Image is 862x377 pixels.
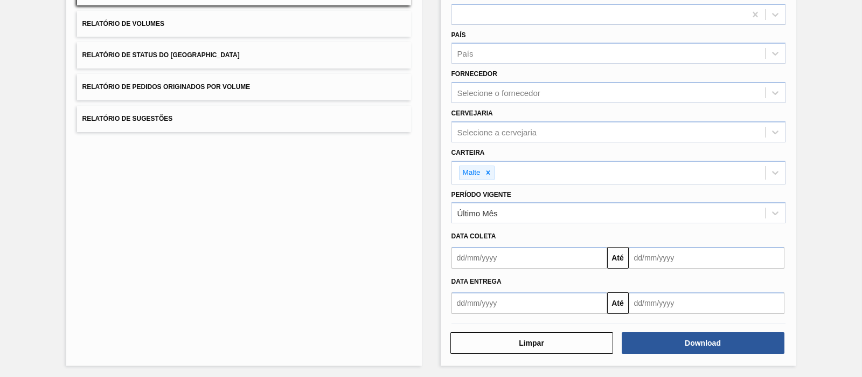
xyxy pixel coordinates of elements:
[82,20,164,28] span: Relatório de Volumes
[451,247,607,269] input: dd/mm/yyyy
[82,83,251,91] span: Relatório de Pedidos Originados por Volume
[451,109,493,117] label: Cervejaria
[451,292,607,314] input: dd/mm/yyyy
[450,332,613,354] button: Limpar
[451,191,511,198] label: Período Vigente
[629,292,784,314] input: dd/mm/yyyy
[607,247,629,269] button: Até
[451,278,502,285] span: Data entrega
[77,74,411,100] button: Relatório de Pedidos Originados por Volume
[82,115,173,122] span: Relatório de Sugestões
[77,42,411,68] button: Relatório de Status do [GEOGRAPHIC_DATA]
[457,209,498,218] div: Último Mês
[77,11,411,37] button: Relatório de Volumes
[457,127,537,136] div: Selecione a cervejaria
[451,31,466,39] label: País
[622,332,784,354] button: Download
[460,166,482,180] div: Malte
[451,149,485,156] label: Carteira
[77,106,411,132] button: Relatório de Sugestões
[457,88,540,98] div: Selecione o fornecedor
[629,247,784,269] input: dd/mm/yyyy
[457,49,474,58] div: País
[607,292,629,314] button: Até
[451,232,496,240] span: Data coleta
[451,70,497,78] label: Fornecedor
[82,51,240,59] span: Relatório de Status do [GEOGRAPHIC_DATA]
